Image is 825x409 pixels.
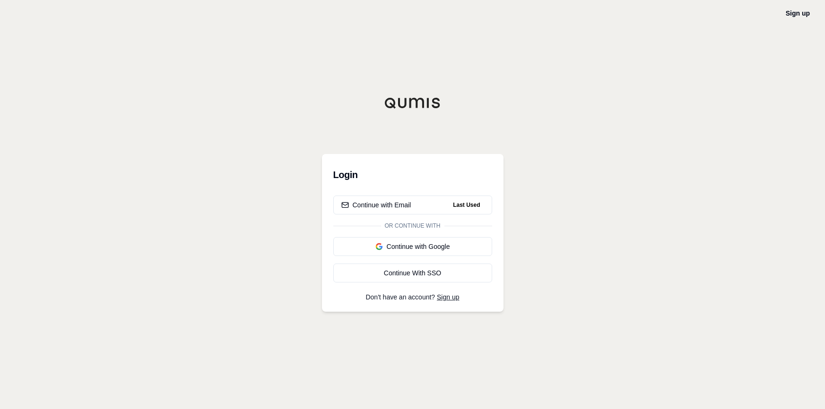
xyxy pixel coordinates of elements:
button: Continue with EmailLast Used [333,196,492,214]
a: Sign up [786,9,810,17]
div: Continue with Email [341,200,411,210]
img: Qumis [384,97,441,109]
h3: Login [333,165,492,184]
button: Continue with Google [333,237,492,256]
span: Last Used [449,199,484,211]
span: Or continue with [381,222,444,230]
a: Continue With SSO [333,264,492,282]
a: Sign up [437,293,459,301]
p: Don't have an account? [333,294,492,300]
div: Continue with Google [341,242,484,251]
div: Continue With SSO [341,268,484,278]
